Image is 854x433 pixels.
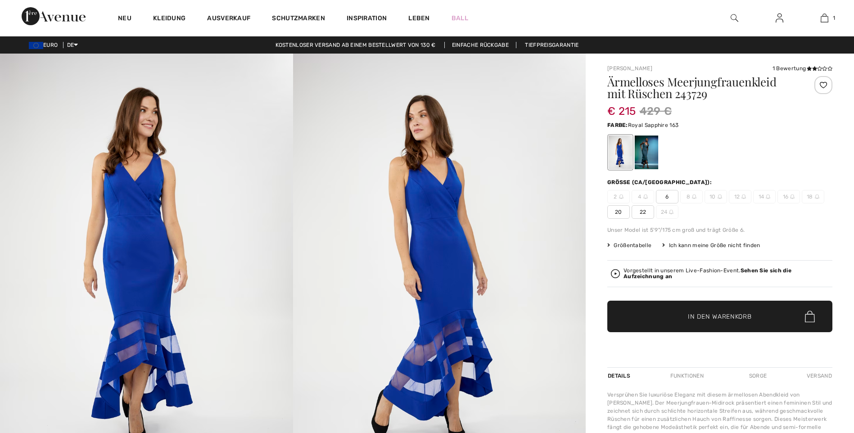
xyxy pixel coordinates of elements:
[640,103,672,119] span: 429 €
[669,210,673,214] img: ring-m.svg
[638,193,641,201] font: 4
[628,122,678,128] span: Royal Sapphire 163
[272,14,325,24] a: Schutzmarken
[805,311,815,323] img: Bag.svg
[624,267,791,280] strong: Sehen Sie sich die Aufzeichnung an
[669,242,760,248] font: Ich kann meine Größe nicht finden
[731,13,738,23] img: Durchsuchen Sie die Website
[661,208,668,216] font: 24
[607,205,630,219] span: 20
[614,193,617,201] font: 2
[29,42,43,49] img: Euro
[821,13,828,23] img: Meine Tasche
[692,194,696,199] img: ring-m.svg
[444,42,516,48] a: Einfache Rückgabe
[609,135,632,169] div: Royal Sapphire 163
[643,194,648,199] img: ring-m.svg
[518,42,586,48] a: Tiefpreisgarantie
[766,194,770,199] img: ring-m.svg
[347,14,387,24] span: Inspiration
[207,14,250,24] a: Ausverkauf
[635,135,658,169] div: Twilight
[408,14,430,23] a: Leben
[718,194,722,199] img: ring-m.svg
[776,13,783,23] img: Meine Infos
[607,368,633,384] div: Details
[807,193,813,201] font: 18
[632,205,654,219] span: 22
[802,13,846,23] a: 1
[619,194,624,199] img: ring-m.svg
[709,193,716,201] font: 10
[153,14,185,24] a: Kleidung
[734,193,740,201] font: 12
[22,7,86,25] img: Avenida 1ère
[607,226,832,234] div: Unser Model ist 5'9"/175 cm groß und trägt Größe 6.
[611,269,620,278] img: Sehen Sie sich die Aufzeichnung an
[768,13,791,24] a: Sign In
[687,193,690,201] font: 8
[741,194,746,199] img: ring-m.svg
[29,42,61,48] span: EURO
[607,178,714,186] div: Größe (CA/[GEOGRAPHIC_DATA]):
[607,76,795,99] h1: Ärmelloses Meerjungfrauenkleid mit Rüschen 243729
[783,193,789,201] font: 16
[67,42,74,48] font: DE
[607,96,636,117] span: € 215
[607,65,652,72] a: [PERSON_NAME]
[607,122,628,128] span: Farbe:
[624,268,829,280] div: Vorgestellt in unserem Live-Fashion-Event.
[607,301,832,332] button: In den Warenkorb
[759,193,764,201] font: 14
[741,368,775,384] div: Sorge
[118,14,131,24] a: Neu
[833,14,835,22] span: 1
[790,194,795,199] img: ring-m.svg
[663,368,711,384] div: Funktionen
[688,312,751,321] span: In den Warenkorb
[656,190,678,203] span: 6
[815,194,819,199] img: ring-m.svg
[614,242,651,248] font: Größentabelle
[773,65,806,72] font: 1 Bewertung
[268,42,443,48] a: Kostenloser Versand ab einem Bestellwert von 130 €
[452,14,468,23] a: Ball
